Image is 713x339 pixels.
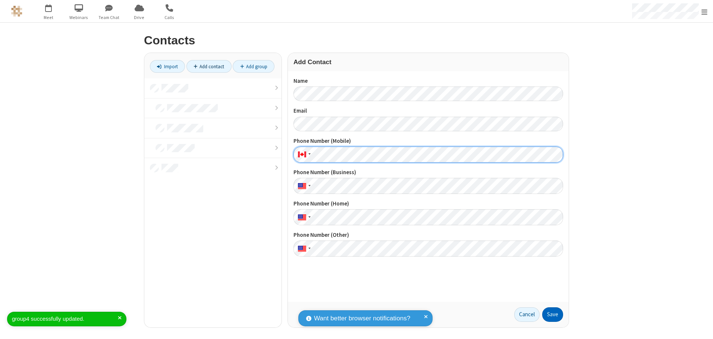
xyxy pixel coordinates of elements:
[11,6,22,17] img: QA Selenium DO NOT DELETE OR CHANGE
[233,60,274,73] a: Add group
[293,200,563,208] label: Phone Number (Home)
[186,60,232,73] a: Add contact
[293,147,313,163] div: Canada: + 1
[293,107,563,115] label: Email
[314,314,410,323] span: Want better browser notifications?
[65,14,93,21] span: Webinars
[293,59,563,66] h3: Add Contact
[35,14,63,21] span: Meet
[542,307,563,322] button: Save
[293,137,563,145] label: Phone Number (Mobile)
[150,60,185,73] a: Import
[293,241,313,257] div: United States: + 1
[125,14,153,21] span: Drive
[12,315,118,323] div: group4 successfully updated.
[156,14,183,21] span: Calls
[293,168,563,177] label: Phone Number (Business)
[293,178,313,194] div: United States: + 1
[293,209,313,225] div: United States: + 1
[514,307,540,322] a: Cancel
[293,231,563,239] label: Phone Number (Other)
[144,34,569,47] h2: Contacts
[95,14,123,21] span: Team Chat
[293,77,563,85] label: Name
